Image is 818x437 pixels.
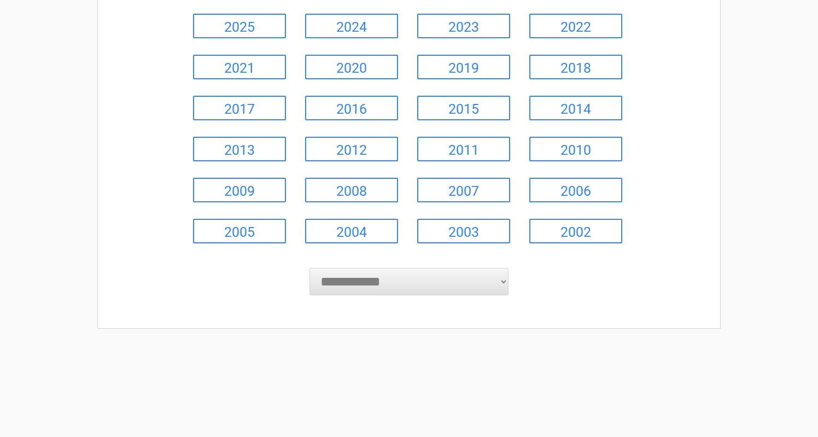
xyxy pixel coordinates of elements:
a: 2011 [417,137,510,161]
a: 2006 [529,178,622,202]
a: 2025 [193,14,286,38]
a: 2003 [417,219,510,243]
a: 2007 [417,178,510,202]
a: 2014 [529,96,622,120]
a: 2012 [305,137,398,161]
a: 2013 [193,137,286,161]
a: 2017 [193,96,286,120]
a: 2022 [529,14,622,38]
a: 2018 [529,55,622,79]
a: 2024 [305,14,398,38]
a: 2002 [529,219,622,243]
a: 2021 [193,55,286,79]
a: 2016 [305,96,398,120]
a: 2009 [193,178,286,202]
a: 2023 [417,14,510,38]
a: 2005 [193,219,286,243]
a: 2004 [305,219,398,243]
a: 2019 [417,55,510,79]
a: 2015 [417,96,510,120]
a: 2008 [305,178,398,202]
a: 2010 [529,137,622,161]
a: 2020 [305,55,398,79]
